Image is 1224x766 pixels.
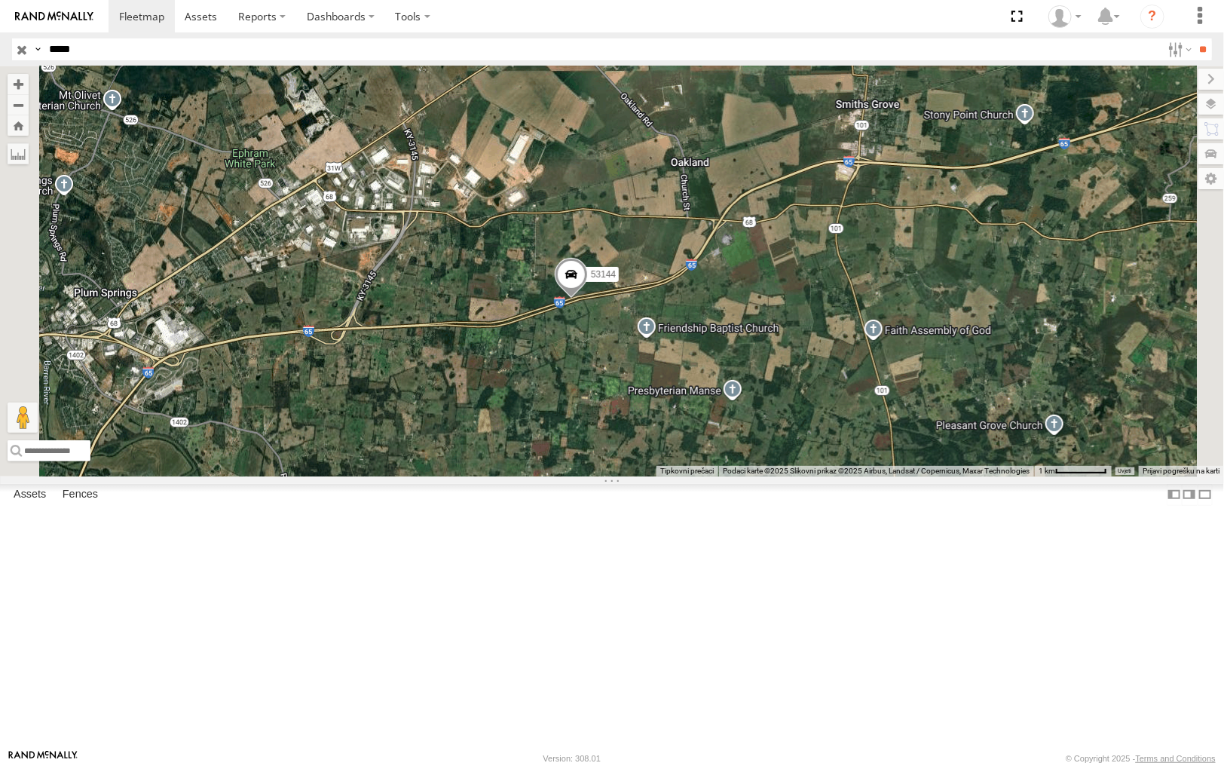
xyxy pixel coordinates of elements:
div: Miky Transport [1043,5,1087,28]
button: Zoom out [8,94,29,115]
span: Podaci karte ©2025 Slikovni prikaz ©2025 Airbus, Landsat / Copernicus, Maxar Technologies [723,467,1030,475]
label: Assets [6,485,54,506]
label: Dock Summary Table to the Right [1182,484,1197,506]
label: Hide Summary Table [1198,484,1213,506]
button: Mjerilo karte: 1 km naprema 65 piksela [1034,466,1112,476]
button: Zoom in [8,74,29,94]
i: ? [1140,5,1164,29]
span: 1 km [1039,467,1055,475]
label: Measure [8,143,29,164]
label: Fences [55,485,106,506]
label: Map Settings [1198,168,1224,189]
label: Search Query [32,38,44,60]
label: Search Filter Options [1162,38,1195,60]
span: 53144 [591,269,616,280]
a: Prijavi pogrešku na karti [1143,467,1219,475]
label: Dock Summary Table to the Left [1167,484,1182,506]
button: Tipkovni prečaci [660,466,714,476]
button: Povucite Pegmana na kartu da biste otvorili Street View [8,403,38,433]
div: © Copyright 2025 - [1066,754,1216,763]
a: Uvjeti (otvara se u novoj kartici) [1118,467,1131,473]
button: Zoom Home [8,115,29,136]
a: Terms and Conditions [1136,754,1216,763]
img: rand-logo.svg [15,11,93,22]
a: Visit our Website [8,751,78,766]
div: Version: 308.01 [543,754,601,763]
